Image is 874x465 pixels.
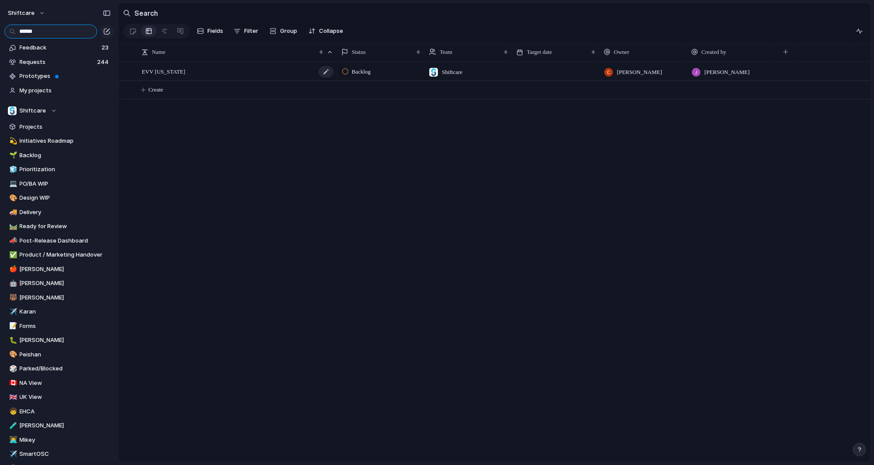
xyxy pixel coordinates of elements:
[20,194,111,202] span: Design WIP
[4,248,114,261] div: ✅Product / Marketing Handover
[4,56,114,69] a: Requests244
[230,24,262,38] button: Filter
[9,292,15,303] div: 🐻
[614,48,629,56] span: Owner
[4,362,114,375] a: 🎲Parked/Blocked
[8,421,17,430] button: 🧪
[9,378,15,388] div: 🇨🇦
[244,27,258,35] span: Filter
[8,336,17,345] button: 🐛
[352,67,371,76] span: Backlog
[8,9,35,18] span: shiftcare
[705,68,750,77] span: [PERSON_NAME]
[9,421,15,431] div: 🧪
[8,307,17,316] button: ✈️
[4,149,114,162] div: 🌱Backlog
[9,406,15,416] div: 🧒
[4,70,114,83] a: Prototypes
[9,392,15,402] div: 🇬🇧
[20,350,111,359] span: Peishan
[8,379,17,387] button: 🇨🇦
[4,177,114,190] a: 💻PO/BA WIP
[4,405,114,418] div: 🧒EHCA
[102,43,110,52] span: 23
[20,180,111,188] span: PO/BA WIP
[4,41,114,54] a: Feedback23
[4,334,114,347] a: 🐛[PERSON_NAME]
[9,207,15,217] div: 🚚
[4,433,114,447] div: 👨‍💻Mikey
[4,277,114,290] a: 🤖[PERSON_NAME]
[8,450,17,458] button: ✈️
[9,321,15,331] div: 📝
[20,151,111,160] span: Backlog
[207,27,223,35] span: Fields
[440,48,453,56] span: Team
[20,379,111,387] span: NA View
[442,68,463,77] span: Shiftcare
[20,436,111,444] span: Mikey
[20,450,111,458] span: SmartOSC
[265,24,302,38] button: Group
[4,263,114,276] div: 🍎[PERSON_NAME]
[4,305,114,318] div: ✈️Karan
[20,43,99,52] span: Feedback
[20,407,111,416] span: EHCA
[9,435,15,445] div: 👨‍💻
[8,393,17,402] button: 🇬🇧
[9,136,15,146] div: 💫
[9,150,15,160] div: 🌱
[8,364,17,373] button: 🎲
[8,436,17,444] button: 👨‍💻
[4,234,114,247] a: 📣Post-Release Dashboard
[142,66,185,76] span: EVV [US_STATE]
[8,293,17,302] button: 🐻
[527,48,552,56] span: Target date
[20,137,111,145] span: Initiatives Roadmap
[4,104,114,117] button: Shiftcare
[4,391,114,404] a: 🇬🇧UK View
[20,72,111,81] span: Prototypes
[9,449,15,459] div: ✈️
[20,307,111,316] span: Karan
[4,377,114,390] a: 🇨🇦NA View
[4,348,114,361] a: 🎨Peishan
[8,194,17,202] button: 🎨
[8,222,17,231] button: 🛤️
[4,320,114,333] a: 📝Forms
[193,24,227,38] button: Fields
[8,265,17,274] button: 🍎
[20,86,111,95] span: My projects
[9,364,15,374] div: 🎲
[4,134,114,148] a: 💫Initiatives Roadmap
[9,222,15,232] div: 🛤️
[4,291,114,304] a: 🐻[PERSON_NAME]
[8,165,17,174] button: 🧊
[4,220,114,233] a: 🛤️Ready for Review
[8,180,17,188] button: 💻
[9,307,15,317] div: ✈️
[20,393,111,402] span: UK View
[4,419,114,432] a: 🧪[PERSON_NAME]
[9,278,15,289] div: 🤖
[4,6,50,20] button: shiftcare
[8,137,17,145] button: 💫
[20,279,111,288] span: [PERSON_NAME]
[20,421,111,430] span: [PERSON_NAME]
[4,447,114,461] div: ✈️SmartOSC
[20,106,46,115] span: Shiftcare
[8,250,17,259] button: ✅
[8,236,17,245] button: 📣
[20,265,111,274] span: [PERSON_NAME]
[20,250,111,259] span: Product / Marketing Handover
[20,165,111,174] span: Prioritization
